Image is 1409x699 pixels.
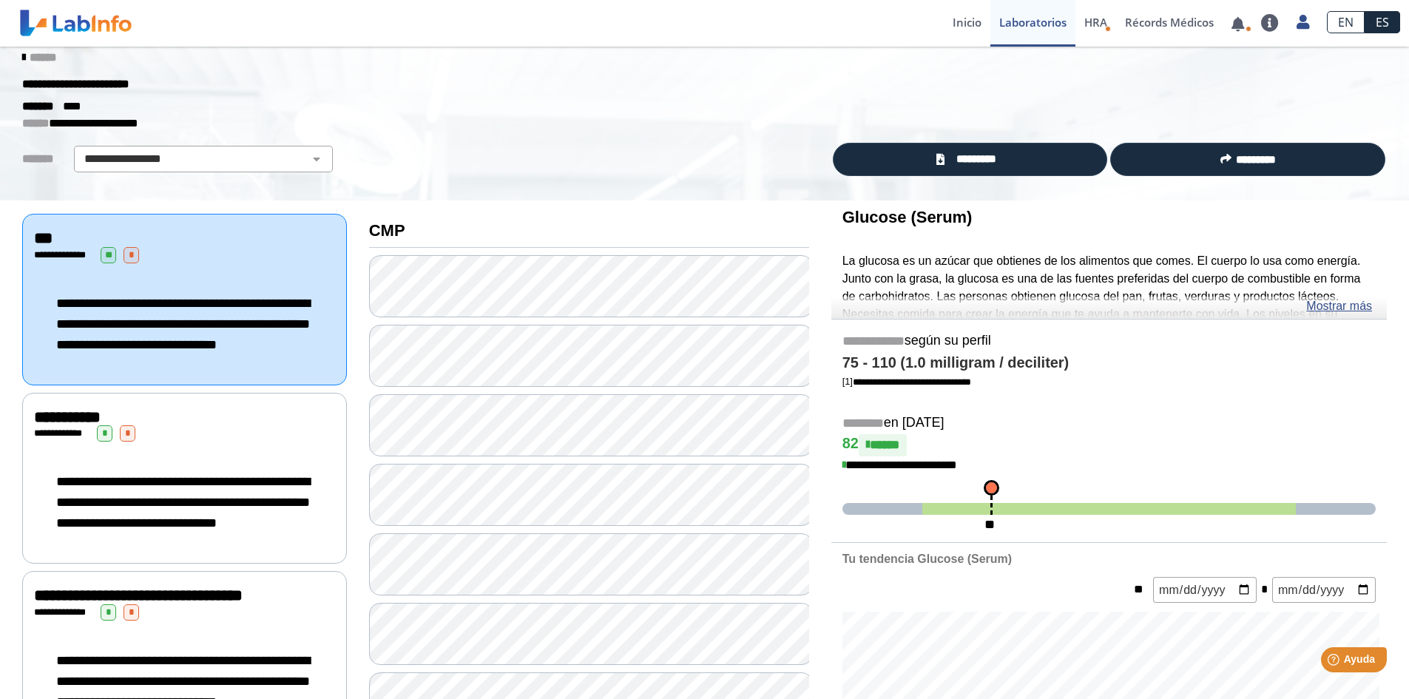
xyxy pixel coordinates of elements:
[1365,11,1400,33] a: ES
[842,252,1376,359] p: La glucosa es un azúcar que obtienes de los alimentos que comes. El cuerpo lo usa como energía. J...
[842,354,1376,372] h4: 75 - 110 (1.0 milligram / deciliter)
[369,221,405,240] b: CMP
[842,208,973,226] b: Glucose (Serum)
[1084,15,1107,30] span: HRA
[1277,641,1393,683] iframe: Help widget launcher
[842,434,1376,456] h4: 82
[842,553,1012,565] b: Tu tendencia Glucose (Serum)
[1327,11,1365,33] a: EN
[842,376,971,387] a: [1]
[1272,577,1376,603] input: mm/dd/yyyy
[842,333,1376,350] h5: según su perfil
[1306,297,1372,315] a: Mostrar más
[1153,577,1257,603] input: mm/dd/yyyy
[842,415,1376,432] h5: en [DATE]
